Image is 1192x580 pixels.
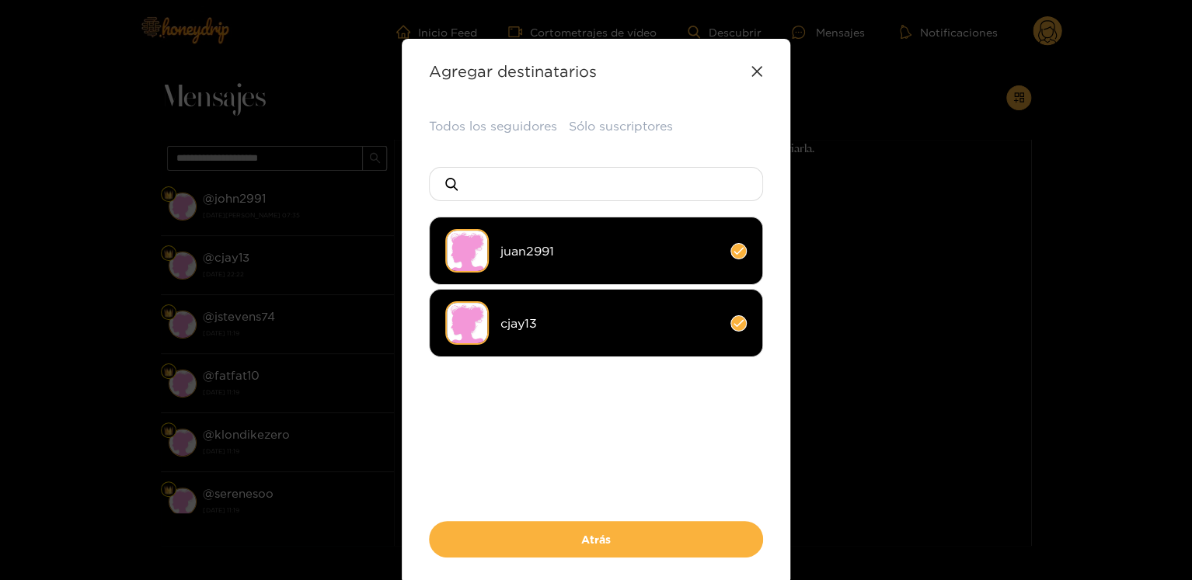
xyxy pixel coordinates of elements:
[429,62,597,79] font: Agregar destinatarios
[445,301,489,345] img: no-avatar.png
[429,119,557,133] font: Todos los seguidores
[569,119,673,133] font: Sólo suscriptores
[429,117,557,135] button: Todos los seguidores
[581,533,611,545] font: Atrás
[429,521,763,557] button: Atrás
[569,117,673,135] button: Sólo suscriptores
[500,316,537,330] font: cjay13
[445,229,489,273] img: no-avatar.png
[500,244,554,258] font: juan2991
